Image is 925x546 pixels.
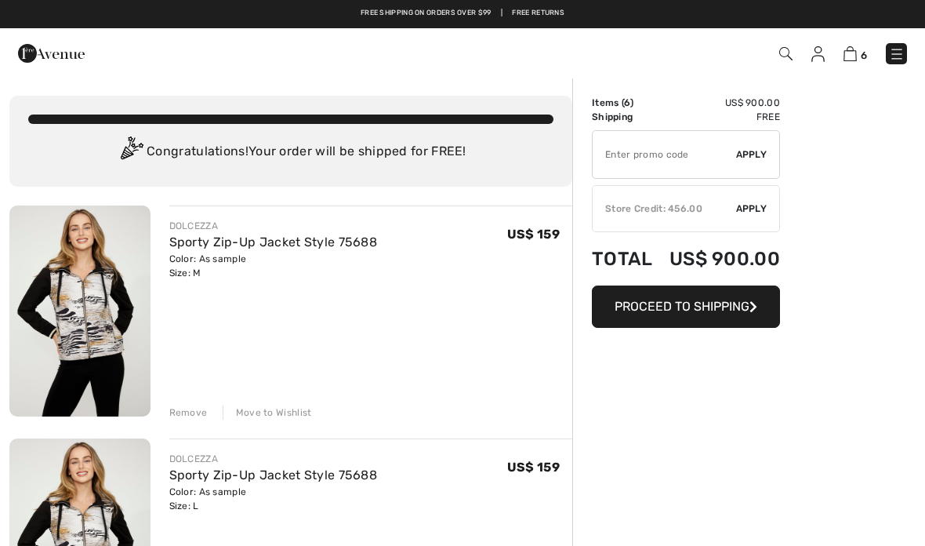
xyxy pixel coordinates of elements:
[736,147,767,162] span: Apply
[615,299,749,314] span: Proceed to Shipping
[593,202,736,216] div: Store Credit: 456.00
[811,46,825,62] img: My Info
[501,8,502,19] span: |
[658,110,780,124] td: Free
[592,286,780,328] button: Proceed to Shipping
[18,45,85,60] a: 1ère Avenue
[624,97,630,108] span: 6
[361,8,492,19] a: Free shipping on orders over $99
[169,235,378,249] a: Sporty Zip-Up Jacket Style 75688
[169,252,378,280] div: Color: As sample Size: M
[512,8,564,19] a: Free Returns
[507,460,560,475] span: US$ 159
[223,406,312,420] div: Move to Wishlist
[889,46,905,62] img: Menu
[736,202,767,216] span: Apply
[169,452,378,466] div: DOLCEZZA
[843,46,857,61] img: Shopping Bag
[28,136,553,168] div: Congratulations! Your order will be shipped for FREE!
[169,485,378,513] div: Color: As sample Size: L
[9,206,151,417] img: Sporty Zip-Up Jacket Style 75688
[592,96,658,110] td: Items ( )
[861,49,867,61] span: 6
[115,136,147,168] img: Congratulation2.svg
[592,232,658,286] td: Total
[592,110,658,124] td: Shipping
[169,468,378,482] a: Sporty Zip-Up Jacket Style 75688
[507,227,560,242] span: US$ 159
[658,232,780,286] td: US$ 900.00
[779,47,793,60] img: Search
[593,131,736,178] input: Promo code
[18,38,85,69] img: 1ère Avenue
[169,406,208,420] div: Remove
[169,219,378,233] div: DOLCEZZA
[658,96,780,110] td: US$ 900.00
[843,44,867,63] a: 6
